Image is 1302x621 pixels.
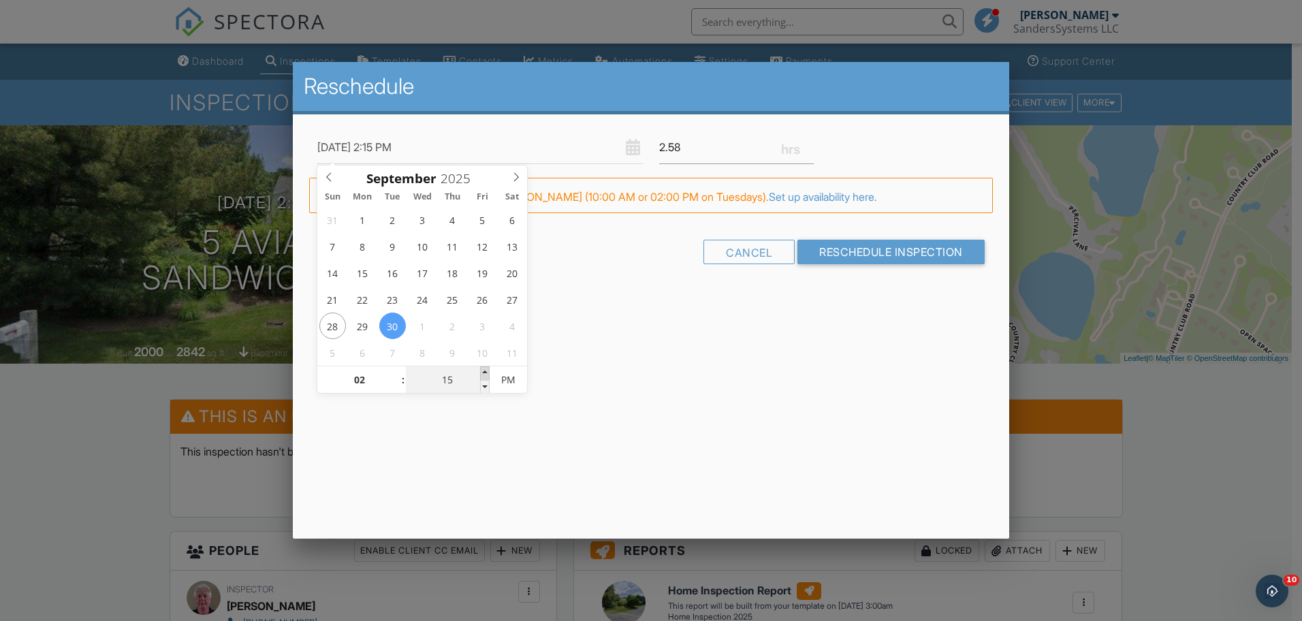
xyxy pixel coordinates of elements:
iframe: Intercom live chat [1256,575,1288,607]
span: September 12, 2025 [469,233,496,259]
span: Click to toggle [490,366,527,394]
span: September 23, 2025 [379,286,406,313]
span: September 5, 2025 [469,206,496,233]
input: Scroll to increment [406,366,490,394]
span: September 7, 2025 [319,233,346,259]
span: October 8, 2025 [409,339,436,366]
span: October 5, 2025 [319,339,346,366]
span: Fri [467,193,497,202]
span: September 17, 2025 [409,259,436,286]
span: September 22, 2025 [349,286,376,313]
span: October 3, 2025 [469,313,496,339]
span: September 11, 2025 [439,233,466,259]
span: Wed [407,193,437,202]
span: Scroll to increment [366,172,436,185]
span: Tue [377,193,407,202]
span: September 30, 2025 [379,313,406,339]
span: September 13, 2025 [498,233,525,259]
span: Sat [497,193,527,202]
span: September 27, 2025 [498,286,525,313]
span: September 21, 2025 [319,286,346,313]
span: September 20, 2025 [498,259,525,286]
span: October 10, 2025 [469,339,496,366]
span: August 31, 2025 [319,206,346,233]
span: Mon [347,193,377,202]
span: September 28, 2025 [319,313,346,339]
span: 10 [1284,575,1299,586]
span: September 10, 2025 [409,233,436,259]
div: Cancel [703,240,795,264]
span: September 9, 2025 [379,233,406,259]
a: Set up availability here. [769,190,877,204]
span: September 3, 2025 [409,206,436,233]
span: September 15, 2025 [349,259,376,286]
h2: Reschedule [304,73,998,100]
span: Sun [317,193,347,202]
span: September 1, 2025 [349,206,376,233]
span: October 6, 2025 [349,339,376,366]
span: October 4, 2025 [498,313,525,339]
span: September 18, 2025 [439,259,466,286]
span: September 6, 2025 [498,206,525,233]
span: September 8, 2025 [349,233,376,259]
span: September 24, 2025 [409,286,436,313]
span: September 14, 2025 [319,259,346,286]
span: Thu [437,193,467,202]
span: September 19, 2025 [469,259,496,286]
span: September 26, 2025 [469,286,496,313]
span: October 2, 2025 [439,313,466,339]
input: Scroll to increment [317,366,401,394]
span: September 29, 2025 [349,313,376,339]
span: September 16, 2025 [379,259,406,286]
span: September 2, 2025 [379,206,406,233]
span: October 1, 2025 [409,313,436,339]
span: September 25, 2025 [439,286,466,313]
span: October 7, 2025 [379,339,406,366]
span: : [401,366,405,394]
span: September 4, 2025 [439,206,466,233]
span: October 9, 2025 [439,339,466,366]
input: Reschedule Inspection [797,240,985,264]
span: October 11, 2025 [498,339,525,366]
div: FYI: This is not a regular time slot for [PERSON_NAME] (10:00 AM or 02:00 PM on Tuesdays). [309,178,993,213]
input: Scroll to increment [436,170,481,187]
